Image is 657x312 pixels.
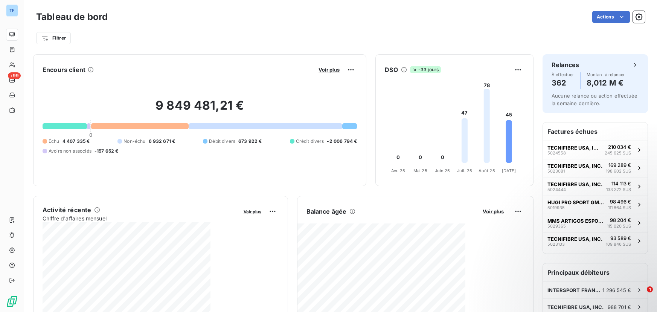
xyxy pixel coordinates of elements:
span: Chiffre d'affaires mensuel [43,214,238,222]
span: Aucune relance ou action effectuée la semaine dernière. [552,93,637,106]
span: 133 372 $US [606,187,631,193]
span: Montant à relancer [587,72,625,77]
iframe: Intercom live chat [631,286,649,304]
span: Avoirs non associés [49,148,91,154]
span: 5024558 [547,151,566,155]
div: TE [6,5,18,17]
h3: Tableau de bord [36,10,108,24]
button: Actions [592,11,630,23]
button: TECNIFIBRE USA, INC.5024444114 113 €133 372 $US [543,177,648,196]
span: 4 407 335 € [62,138,90,145]
h6: Activité récente [43,205,91,214]
span: 93 589 € [610,235,631,241]
span: 0 [89,132,92,138]
button: Voir plus [241,208,264,215]
span: TECNIFIBRE USA, INC. [547,181,602,187]
h6: Factures échues [543,122,648,141]
button: TECNIFIBRE USA, INC.5024558210 034 €245 625 $US [543,141,648,159]
span: +99 [8,72,21,79]
span: 245 625 $US [605,150,631,156]
tspan: Avr. 25 [391,168,405,173]
span: 6 932 671 € [149,138,175,145]
span: 5024444 [547,187,566,192]
h6: Relances [552,60,579,69]
span: 198 602 $US [606,168,631,174]
span: 111 864 $US [608,205,631,211]
span: TECNIFIBRE USA, INC. [547,163,602,169]
h2: 9 849 481,21 € [43,98,357,121]
span: 1 [647,286,653,292]
span: TECNIFIBRE USA, INC. [547,236,602,242]
button: Voir plus [480,208,506,215]
span: MMS ARTIGOS ESPORTIVOS EIRELI [547,218,604,224]
span: Crédit divers [296,138,324,145]
span: -2 006 794 € [327,138,357,145]
span: Non-échu [123,138,145,145]
span: 5019935 [547,205,565,210]
span: Voir plus [319,67,340,73]
button: TECNIFIBRE USA, INC.5023081169 289 €198 602 $US [543,159,648,177]
button: MMS ARTIGOS ESPORTIVOS EIRELI502936598 204 €115 020 $US [543,214,648,232]
span: 98 496 € [610,199,631,205]
span: Voir plus [244,209,261,214]
tspan: Mai 25 [413,168,427,173]
span: TECNIFIBRE USA, INC. [547,304,604,310]
img: Logo LeanPay [6,295,18,307]
span: 210 034 € [608,144,631,150]
span: 169 289 € [608,162,631,168]
h6: Balance âgée [306,207,347,216]
h6: DSO [385,65,398,74]
tspan: Août 25 [479,168,495,173]
span: 673 922 € [238,138,262,145]
tspan: Juil. 25 [457,168,472,173]
span: -157 652 € [95,148,119,154]
span: Échu [49,138,59,145]
tspan: Juin 25 [435,168,450,173]
span: 5029365 [547,224,566,228]
span: TECNIFIBRE USA, INC. [547,145,602,151]
span: Débit divers [209,138,235,145]
span: HUGI PRO SPORT GMBH [547,199,605,205]
h4: 362 [552,77,574,89]
button: Voir plus [316,66,342,73]
span: -33 jours [410,66,441,73]
h4: 8,012 M € [587,77,625,89]
span: Voir plus [483,208,504,214]
button: HUGI PRO SPORT GMBH501993598 496 €111 864 $US [543,196,648,214]
span: 114 113 € [611,180,631,187]
span: 115 020 $US [607,223,631,229]
span: 98 204 € [610,217,631,223]
span: 988 701 € [608,304,631,310]
h6: Encours client [43,65,85,74]
tspan: [DATE] [502,168,516,173]
span: À effectuer [552,72,574,77]
span: 5023081 [547,169,565,173]
button: TECNIFIBRE USA, INC.502310393 589 €109 846 $US [543,232,648,251]
button: Filtrer [36,32,71,44]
